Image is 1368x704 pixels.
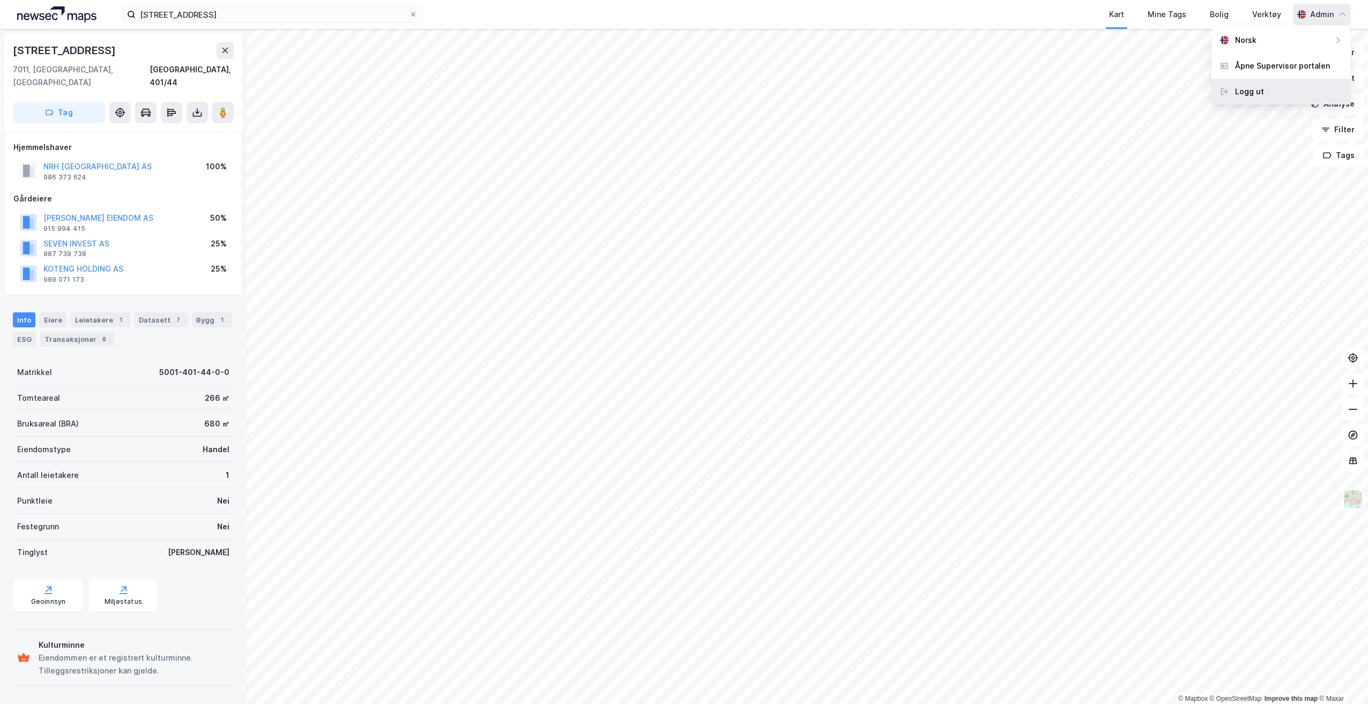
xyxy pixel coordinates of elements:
a: Mapbox [1178,695,1208,702]
div: Matrikkel [17,366,52,379]
div: Åpne Supervisor portalen [1235,59,1330,72]
div: 25% [211,237,227,250]
div: 266 ㎡ [205,392,229,405]
div: 1 [217,314,227,325]
div: Bolig [1210,8,1229,21]
div: [GEOGRAPHIC_DATA], 401/44 [150,63,234,89]
div: Info [13,312,35,327]
div: Logg ut [1235,85,1264,98]
a: OpenStreetMap [1210,695,1262,702]
button: Tag [13,102,105,123]
a: Improve this map [1265,695,1318,702]
div: Handel [203,443,229,456]
div: Kart [1109,8,1124,21]
div: Norsk [1235,34,1257,47]
div: 680 ㎡ [204,417,229,430]
div: ESG [13,332,36,347]
div: 986 373 624 [43,173,86,182]
div: Kontrollprogram for chat [1314,653,1368,704]
div: 7 [173,314,183,325]
div: 8 [99,334,109,344]
iframe: Chat Widget [1314,653,1368,704]
div: 989 071 173 [43,275,84,284]
div: Eiendommen er et registrert kulturminne. Tilleggsrestriksjoner kan gjelde. [39,651,229,677]
div: Bygg [192,312,232,327]
div: Transaksjoner [40,332,114,347]
div: Eiendomstype [17,443,71,456]
div: Punktleie [17,495,53,507]
div: Nei [217,495,229,507]
div: Antall leietakere [17,469,79,482]
button: Filter [1312,119,1364,140]
div: 987 739 738 [43,250,86,258]
div: 915 994 415 [43,224,85,233]
div: Kulturminne [39,639,229,651]
div: Hjemmelshaver [13,141,233,154]
div: Gårdeiere [13,192,233,205]
div: Geoinnsyn [31,597,66,606]
div: 7011, [GEOGRAPHIC_DATA], [GEOGRAPHIC_DATA] [13,63,150,89]
div: Admin [1310,8,1334,21]
div: [STREET_ADDRESS] [13,42,118,59]
div: Bruksareal (BRA) [17,417,79,430]
div: Nei [217,520,229,533]
div: 50% [210,212,227,224]
div: 5001-401-44-0-0 [159,366,229,379]
button: Tags [1314,145,1364,166]
input: Søk på adresse, matrikkel, gårdeiere, leietakere eller personer [136,6,409,23]
div: Tomteareal [17,392,60,405]
div: Leietakere [71,312,130,327]
div: Mine Tags [1148,8,1186,21]
div: 25% [211,263,227,275]
div: Tinglyst [17,546,48,559]
div: Verktøy [1252,8,1281,21]
img: logo.a4113a55bc3d86da70a041830d287a7e.svg [17,6,96,23]
div: [PERSON_NAME] [168,546,229,559]
div: 1 [115,314,126,325]
div: 1 [226,469,229,482]
div: Datasett [135,312,188,327]
div: Festegrunn [17,520,59,533]
div: Eiere [40,312,66,327]
div: Miljøstatus [105,597,142,606]
div: 100% [206,160,227,173]
img: Z [1343,489,1363,510]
